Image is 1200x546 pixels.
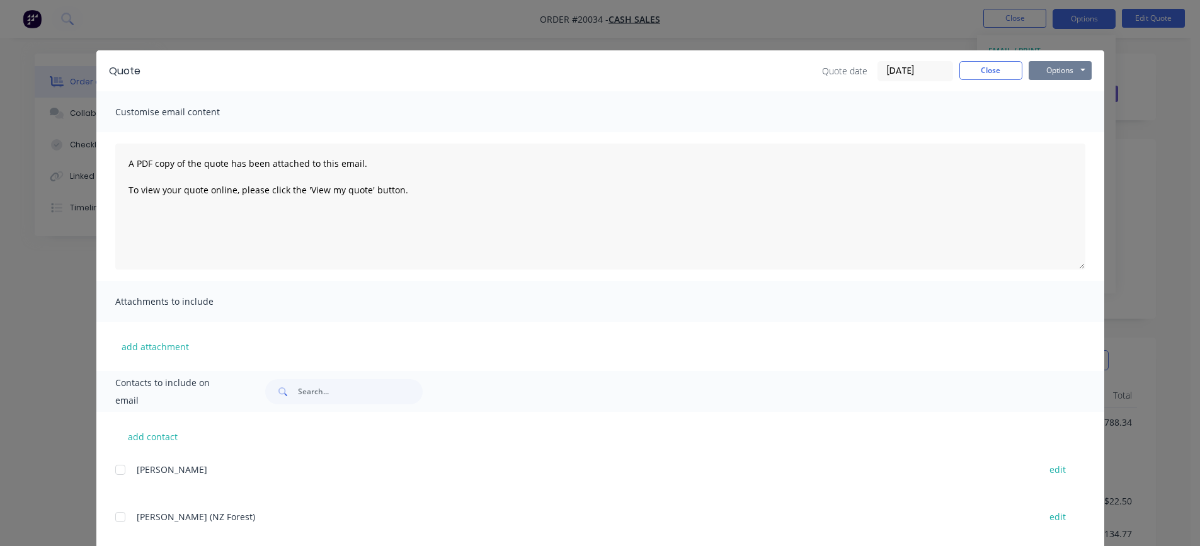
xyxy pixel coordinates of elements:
span: Attachments to include [115,293,254,310]
button: Options [1029,61,1092,80]
span: [PERSON_NAME] [137,464,207,475]
button: add attachment [115,337,195,356]
span: [PERSON_NAME] (NZ Forest) [137,511,255,523]
span: Quote date [822,64,867,77]
button: edit [1042,461,1073,478]
button: Close [959,61,1022,80]
span: Contacts to include on email [115,374,234,409]
button: edit [1042,508,1073,525]
span: Customise email content [115,103,254,121]
textarea: A PDF copy of the quote has been attached to this email. To view your quote online, please click ... [115,144,1085,270]
div: Quote [109,64,140,79]
input: Search... [298,379,423,404]
button: add contact [115,427,191,446]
